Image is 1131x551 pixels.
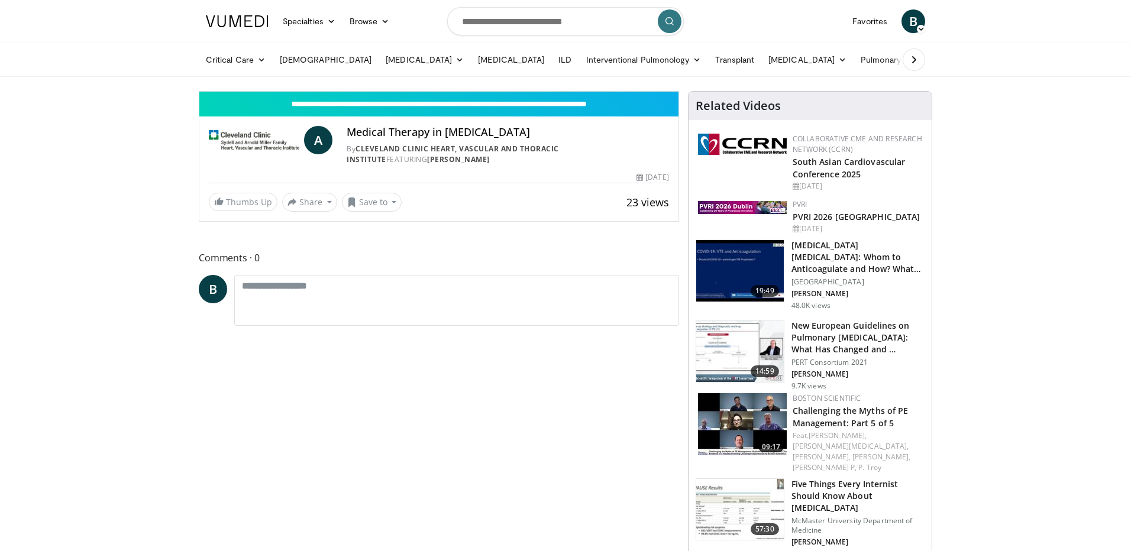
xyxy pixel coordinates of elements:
span: 09:17 [758,442,784,452]
img: 33783847-ac93-4ca7-89f8-ccbd48ec16ca.webp.150x105_q85_autocrop_double_scale_upscale_version-0.2.jpg [698,201,787,214]
p: 48.0K views [791,301,831,310]
p: [PERSON_NAME] [791,370,925,379]
p: 9.7K views [791,381,826,391]
h3: New European Guidelines on Pulmonary [MEDICAL_DATA]: What Has Changed and … [791,320,925,355]
div: By FEATURING [347,144,668,165]
a: Collaborative CME and Research Network (CCRN) [793,134,922,154]
p: [GEOGRAPHIC_DATA] [791,277,925,287]
div: Feat. [793,430,922,473]
img: d3a40690-55f2-4697-9997-82bd166d25a9.150x105_q85_crop-smart_upscale.jpg [698,393,787,455]
a: [PERSON_NAME], [793,452,851,462]
a: Pulmonary Infection [854,48,956,72]
h4: Medical Therapy in [MEDICAL_DATA] [347,126,668,139]
div: [DATE] [636,172,668,183]
a: [MEDICAL_DATA] [379,48,471,72]
img: VuMedi Logo [206,15,269,27]
img: 0c0338ca-5dd8-4346-a5ad-18bcc17889a0.150x105_q85_crop-smart_upscale.jpg [696,320,784,382]
a: [PERSON_NAME][MEDICAL_DATA], [793,441,909,451]
div: [DATE] [793,181,922,192]
a: Critical Care [199,48,273,72]
a: South Asian Cardiovascular Conference 2025 [793,156,906,180]
a: P. Troy [858,462,881,472]
span: Comments 0 [199,250,679,265]
span: 14:59 [751,365,779,377]
a: 19:49 [MEDICAL_DATA] [MEDICAL_DATA]: Whom to Anticoagulate and How? What Agents to… [GEOGRAPHIC_D... [696,239,925,310]
span: 23 views [626,195,669,209]
a: Favorites [845,9,894,33]
span: 19:49 [751,285,779,297]
a: ILD [551,48,579,72]
a: [PERSON_NAME] [427,154,490,164]
a: B [199,275,227,303]
a: [DEMOGRAPHIC_DATA] [273,48,379,72]
p: PERT Consortium 2021 [791,358,925,367]
a: Browse [342,9,397,33]
p: [PERSON_NAME] [791,537,925,547]
img: a04ee3ba-8487-4636-b0fb-5e8d268f3737.png.150x105_q85_autocrop_double_scale_upscale_version-0.2.png [698,134,787,155]
a: [PERSON_NAME], [809,430,867,440]
img: Cleveland Clinic Heart, Vascular and Thoracic Institute [209,126,299,154]
a: A [304,126,332,154]
a: Thumbs Up [209,193,277,211]
img: b2a88bc2-c0a3-41f2-871f-2b8116068312.150x105_q85_crop-smart_upscale.jpg [696,479,784,540]
button: Save to [342,193,402,212]
a: Boston Scientific [793,393,861,403]
p: [PERSON_NAME] [791,289,925,299]
a: 09:17 [698,393,787,455]
h3: [MEDICAL_DATA] [MEDICAL_DATA]: Whom to Anticoagulate and How? What Agents to… [791,239,925,275]
a: 14:59 New European Guidelines on Pulmonary [MEDICAL_DATA]: What Has Changed and … PERT Consortium... [696,320,925,391]
a: Challenging the Myths of PE Management: Part 5 of 5 [793,405,909,429]
span: 57:30 [751,523,779,535]
a: Cleveland Clinic Heart, Vascular and Thoracic Institute [347,144,559,164]
div: [DATE] [793,223,922,234]
a: Transplant [708,48,761,72]
a: [MEDICAL_DATA] [471,48,551,72]
a: B [901,9,925,33]
h3: Five Things Every Internist Should Know About [MEDICAL_DATA] [791,478,925,514]
input: Search topics, interventions [447,7,684,35]
img: 19d6f46f-fc51-4bbe-aa3f-ab0c4992aa3b.150x105_q85_crop-smart_upscale.jpg [696,240,784,302]
a: PVRI 2026 [GEOGRAPHIC_DATA] [793,211,920,222]
a: Interventional Pulmonology [579,48,709,72]
button: Share [282,193,337,212]
a: [PERSON_NAME], [852,452,910,462]
p: McMaster University Department of Medicine [791,516,925,535]
h4: Related Videos [696,99,781,113]
a: PVRI [793,199,807,209]
a: [MEDICAL_DATA] [761,48,854,72]
a: Specialties [276,9,342,33]
a: [PERSON_NAME] P, [793,462,857,472]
